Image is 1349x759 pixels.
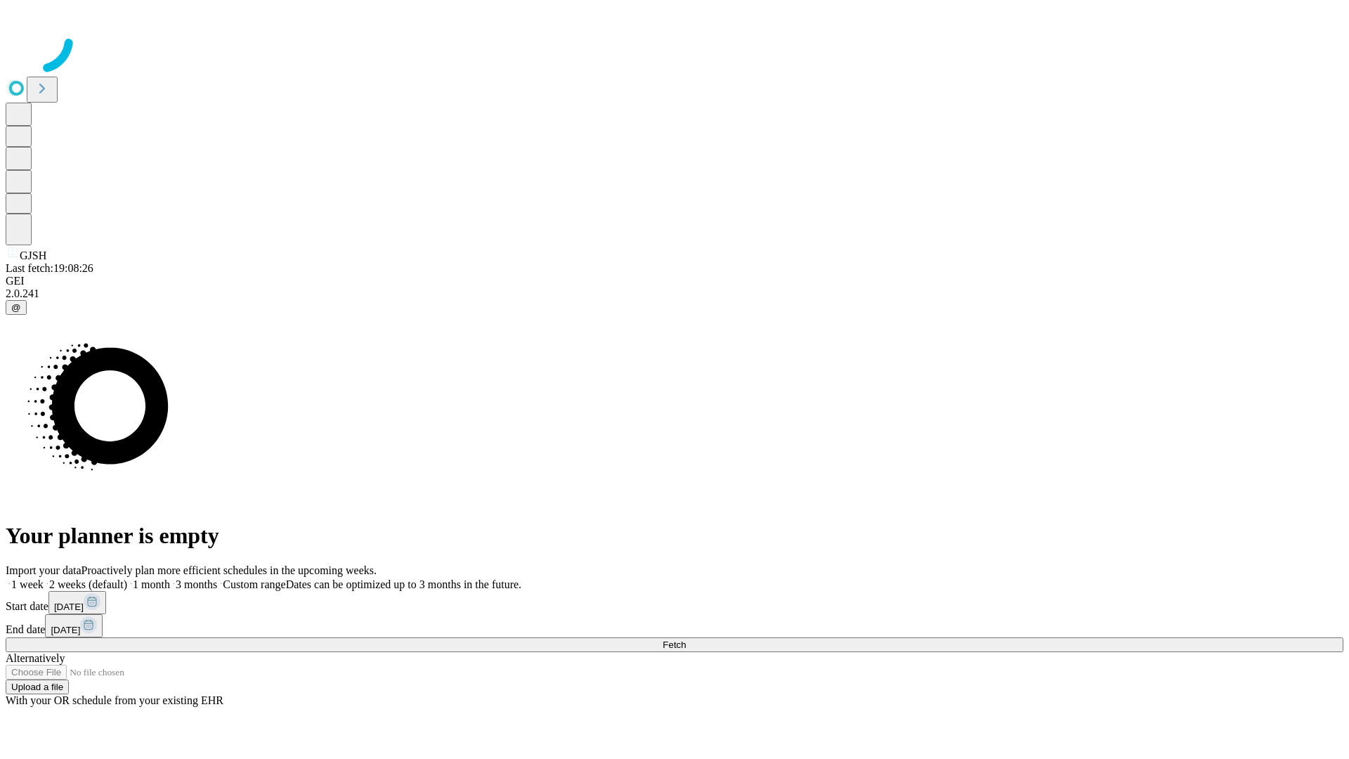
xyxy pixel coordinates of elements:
[223,578,285,590] span: Custom range
[11,578,44,590] span: 1 week
[6,564,82,576] span: Import your data
[6,275,1343,287] div: GEI
[176,578,217,590] span: 3 months
[6,614,1343,637] div: End date
[6,262,93,274] span: Last fetch: 19:08:26
[663,640,686,650] span: Fetch
[54,602,84,612] span: [DATE]
[6,637,1343,652] button: Fetch
[6,680,69,694] button: Upload a file
[11,302,21,313] span: @
[45,614,103,637] button: [DATE]
[133,578,170,590] span: 1 month
[6,300,27,315] button: @
[6,523,1343,549] h1: Your planner is empty
[48,591,106,614] button: [DATE]
[286,578,521,590] span: Dates can be optimized up to 3 months in the future.
[51,625,80,635] span: [DATE]
[6,652,65,664] span: Alternatively
[6,694,223,706] span: With your OR schedule from your existing EHR
[49,578,127,590] span: 2 weeks (default)
[20,249,46,261] span: GJSH
[6,287,1343,300] div: 2.0.241
[82,564,377,576] span: Proactively plan more efficient schedules in the upcoming weeks.
[6,591,1343,614] div: Start date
